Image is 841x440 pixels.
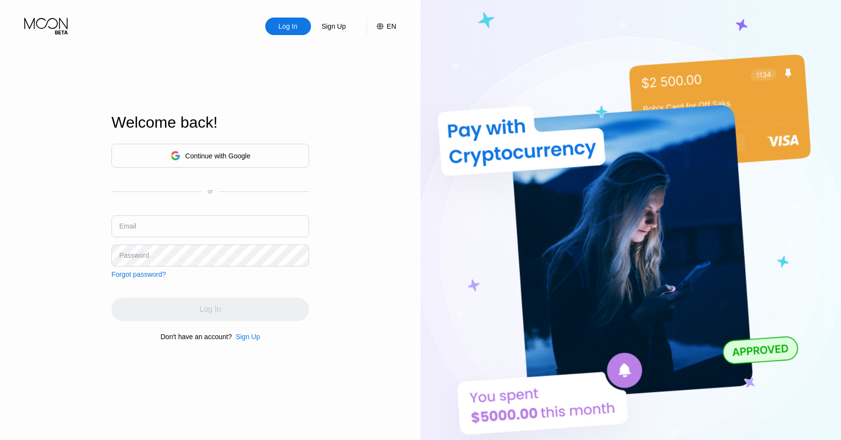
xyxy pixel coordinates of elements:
[111,114,309,132] div: Welcome back!
[277,21,298,31] div: Log In
[366,18,396,35] div: EN
[119,222,136,230] div: Email
[208,188,213,195] div: or
[161,333,232,341] div: Don't have an account?
[119,251,149,259] div: Password
[185,152,251,160] div: Continue with Google
[236,333,260,341] div: Sign Up
[111,144,309,168] div: Continue with Google
[311,18,357,35] div: Sign Up
[111,270,166,278] div: Forgot password?
[232,333,260,341] div: Sign Up
[321,21,347,31] div: Sign Up
[387,22,396,30] div: EN
[265,18,311,35] div: Log In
